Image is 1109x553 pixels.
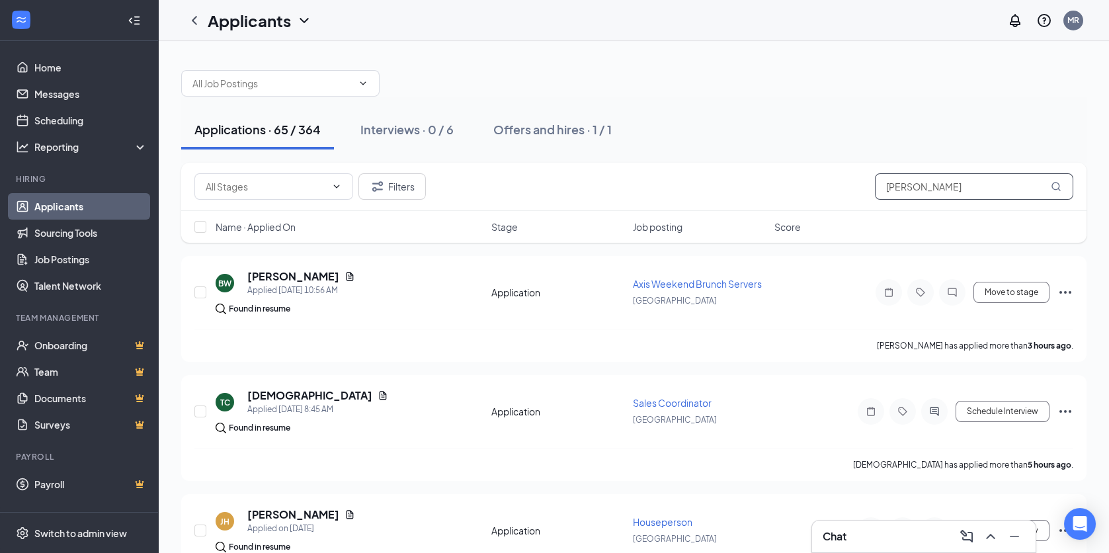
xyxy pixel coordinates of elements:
svg: ChevronDown [358,78,368,89]
span: Stage [491,220,518,234]
input: All Stages [206,179,326,194]
span: [GEOGRAPHIC_DATA] [633,534,717,544]
button: Filter Filters [358,173,426,200]
svg: Tag [895,406,911,417]
span: Name · Applied On [216,220,296,234]
svg: Document [345,271,355,282]
div: Hiring [16,173,145,185]
svg: Note [863,406,879,417]
svg: ChatInactive [944,287,960,298]
button: ChevronUp [980,526,1001,547]
button: Move to stage [973,282,1049,303]
input: All Job Postings [192,76,352,91]
div: JH [220,516,229,527]
svg: ChevronDown [296,13,312,28]
a: DocumentsCrown [34,385,147,411]
svg: Document [345,509,355,520]
span: [GEOGRAPHIC_DATA] [633,415,717,425]
div: Found in resume [229,302,290,316]
div: Application [491,405,625,418]
div: Payroll [16,451,145,462]
a: TeamCrown [34,359,147,385]
div: Reporting [34,140,148,153]
input: Search in applications [875,173,1073,200]
svg: ComposeMessage [959,529,975,544]
div: Team Management [16,312,145,323]
svg: Document [378,390,388,401]
a: Home [34,54,147,81]
svg: Tag [913,287,928,298]
svg: Ellipses [1057,284,1073,300]
p: [PERSON_NAME] has applied more than . [877,340,1073,351]
h5: [PERSON_NAME] [247,507,339,522]
svg: WorkstreamLogo [15,13,28,26]
svg: Notifications [1007,13,1023,28]
h5: [PERSON_NAME] [247,269,339,284]
span: Score [774,220,801,234]
svg: Minimize [1006,529,1022,544]
svg: ActiveChat [926,406,942,417]
img: search.bf7aa3482b7795d4f01b.svg [216,304,226,314]
div: MR [1067,15,1079,26]
svg: Analysis [16,140,29,153]
svg: MagnifyingGlass [1051,181,1061,192]
div: Application [491,524,625,537]
div: Applied [DATE] 10:56 AM [247,284,355,297]
button: Minimize [1004,526,1025,547]
a: OnboardingCrown [34,332,147,359]
button: ComposeMessage [956,526,977,547]
svg: Ellipses [1057,404,1073,419]
a: Job Postings [34,246,147,273]
span: Houseperson [633,516,692,528]
span: [GEOGRAPHIC_DATA] [633,296,717,306]
a: Messages [34,81,147,107]
div: Interviews · 0 / 6 [360,121,454,138]
div: Application [491,286,625,299]
span: Sales Coordinator [633,397,712,409]
div: Found in resume [229,421,290,435]
div: Applied on [DATE] [247,522,355,535]
svg: ChevronUp [983,529,999,544]
div: TC [220,397,230,408]
svg: Note [881,287,897,298]
svg: Collapse [128,14,141,27]
div: Offers and hires · 1 / 1 [493,121,612,138]
img: search.bf7aa3482b7795d4f01b.svg [216,542,226,552]
svg: Ellipses [1057,523,1073,538]
img: search.bf7aa3482b7795d4f01b.svg [216,423,226,433]
svg: Settings [16,527,29,540]
button: Schedule Interview [956,401,1049,422]
div: BW [218,278,231,289]
a: PayrollCrown [34,471,147,497]
div: Applied [DATE] 8:45 AM [247,403,388,416]
a: Talent Network [34,273,147,299]
h1: Applicants [208,9,291,32]
div: Switch to admin view [34,527,127,540]
h3: Chat [823,529,846,544]
div: Open Intercom Messenger [1064,508,1096,540]
a: SurveysCrown [34,411,147,438]
svg: ChevronDown [331,181,342,192]
div: Applications · 65 / 364 [194,121,321,138]
p: [DEMOGRAPHIC_DATA] has applied more than . [853,459,1073,470]
h5: [DEMOGRAPHIC_DATA] [247,388,372,403]
svg: QuestionInfo [1036,13,1052,28]
span: Axis Weekend Brunch Servers [633,278,762,290]
svg: ChevronLeft [186,13,202,28]
span: Job posting [633,220,682,234]
b: 3 hours ago [1028,341,1071,351]
svg: Filter [370,179,386,194]
b: 5 hours ago [1028,460,1071,470]
a: Applicants [34,193,147,220]
a: Sourcing Tools [34,220,147,246]
a: Scheduling [34,107,147,134]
